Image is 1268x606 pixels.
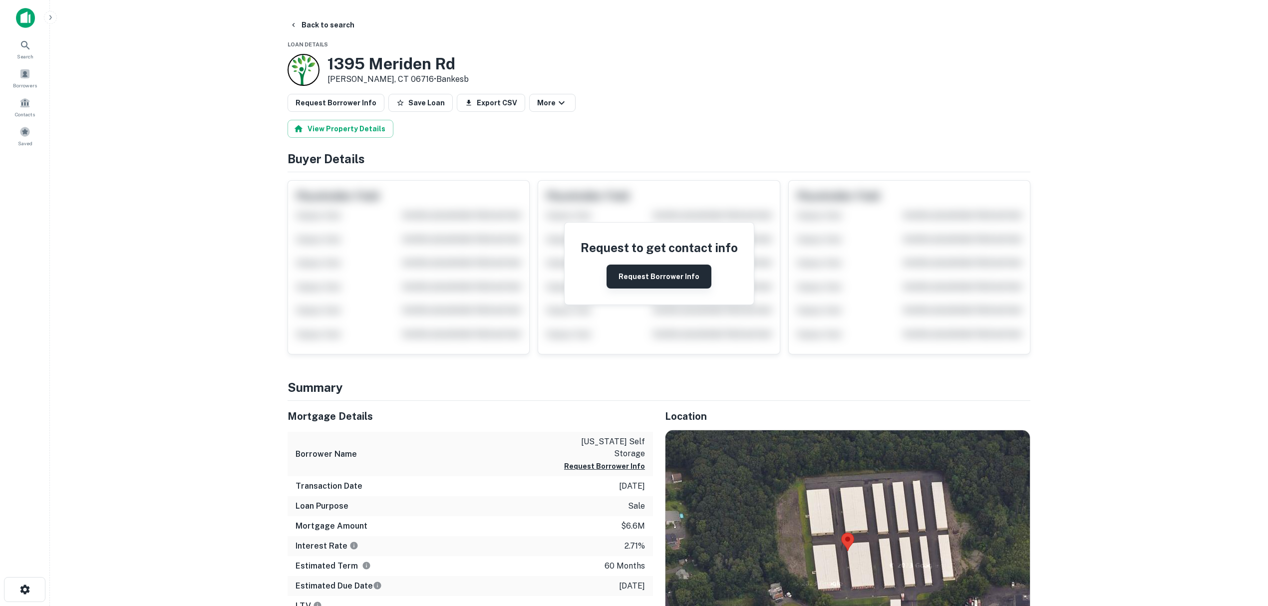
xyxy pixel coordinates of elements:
[3,93,47,120] a: Contacts
[457,94,525,112] button: Export CSV
[296,500,348,512] h6: Loan Purpose
[3,35,47,62] a: Search
[436,74,469,84] a: Bankesb
[362,561,371,570] svg: Term is based on a standard schedule for this type of loan.
[296,448,357,460] h6: Borrower Name
[607,265,711,289] button: Request Borrower Info
[296,580,382,592] h6: Estimated Due Date
[605,560,645,572] p: 60 months
[388,94,453,112] button: Save Loan
[581,239,738,257] h4: Request to get contact info
[288,378,1030,396] h4: Summary
[296,520,367,532] h6: Mortgage Amount
[349,541,358,550] svg: The interest rates displayed on the website are for informational purposes only and may be report...
[628,500,645,512] p: sale
[296,480,362,492] h6: Transaction Date
[3,64,47,91] a: Borrowers
[1218,526,1268,574] iframe: Chat Widget
[327,54,469,73] h3: 1395 Meriden Rd
[13,81,37,89] span: Borrowers
[296,540,358,552] h6: Interest Rate
[288,150,1030,168] h4: Buyer Details
[619,580,645,592] p: [DATE]
[288,41,328,47] span: Loan Details
[288,94,384,112] button: Request Borrower Info
[3,122,47,149] a: Saved
[665,409,1030,424] h5: Location
[327,73,469,85] p: [PERSON_NAME], CT 06716 •
[15,110,35,118] span: Contacts
[286,16,358,34] button: Back to search
[619,480,645,492] p: [DATE]
[564,460,645,472] button: Request Borrower Info
[288,409,653,424] h5: Mortgage Details
[621,520,645,532] p: $6.6m
[625,540,645,552] p: 2.71%
[16,8,35,28] img: capitalize-icon.png
[17,52,33,60] span: Search
[288,120,393,138] button: View Property Details
[18,139,32,147] span: Saved
[529,94,576,112] button: More
[373,581,382,590] svg: Estimate is based on a standard schedule for this type of loan.
[555,436,645,460] p: [US_STATE] self storage
[296,560,371,572] h6: Estimated Term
